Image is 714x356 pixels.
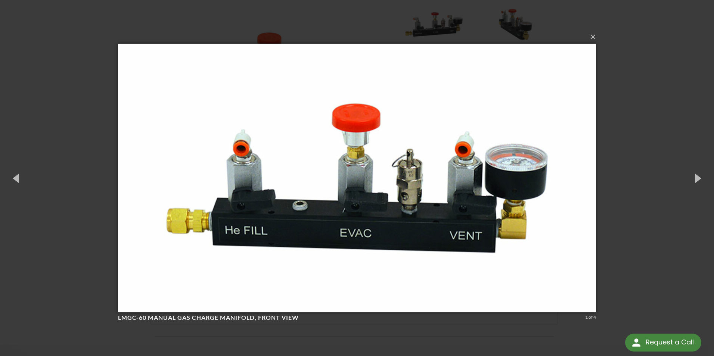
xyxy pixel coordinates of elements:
[118,314,583,322] h4: LMGC-60 Manual Gas Charge Manifold, front view
[625,334,701,352] div: Request a Call
[120,29,598,45] button: ×
[680,157,714,199] button: Next (Right arrow key)
[630,337,642,349] img: round button
[585,314,596,321] div: 1 of 4
[118,29,596,327] img: LMGC-60 Manual Gas Charge Manifold, front view
[646,334,694,351] div: Request a Call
